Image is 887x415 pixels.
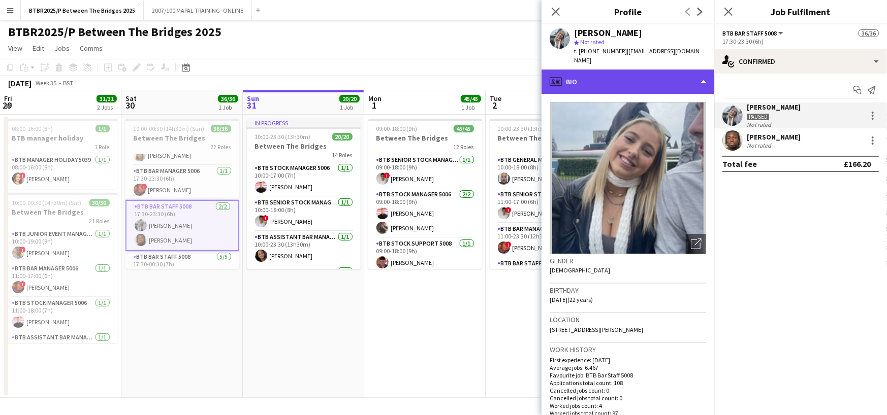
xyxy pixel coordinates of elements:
[95,143,110,151] span: 1 Role
[21,1,144,20] button: BTBR2025/P Between The Bridges 2025
[63,79,73,87] div: BST
[263,215,269,221] span: !
[339,95,360,102] span: 20/20
[722,159,757,169] div: Total fee
[550,256,706,265] h3: Gender
[714,5,887,18] h3: Job Fulfilment
[89,217,110,225] span: 21 Roles
[3,99,12,111] span: 29
[368,189,482,238] app-card-role: BTB Stock Manager 50062/209:00-18:00 (9h)[PERSON_NAME][PERSON_NAME]
[542,70,714,94] div: Bio
[461,95,481,102] span: 45/45
[247,94,259,103] span: Sun
[722,29,777,37] span: BTB Bar Staff 5008
[550,345,706,354] h3: Work history
[96,125,110,132] span: 1/1
[550,387,706,394] p: Cancelled jobs count: 0
[368,238,482,272] app-card-role: BTB Stock support 50081/109:00-18:00 (9h)[PERSON_NAME]
[4,297,118,332] app-card-role: BTB Stock Manager 50061/111:00-18:00 (7h)[PERSON_NAME]
[550,394,706,402] p: Cancelled jobs total count: 0
[89,199,110,206] span: 30/30
[4,133,118,143] h3: BTB manager holiday
[255,133,311,141] span: 10:00-23:30 (13h30m)
[550,356,706,364] p: First experience: [DATE]
[580,38,605,46] span: Not rated
[490,258,604,292] app-card-role: BTB Bar Staff 50081/111:30-17:30 (6h)
[20,247,26,253] span: !
[125,200,239,251] app-card-role: BTB Bar Staff 50082/217:30-23:30 (6h)[PERSON_NAME][PERSON_NAME]
[550,326,643,333] span: [STREET_ADDRESS][PERSON_NAME]
[747,102,801,112] div: [PERSON_NAME]
[722,29,785,37] button: BTB Bar Staff 5008
[125,251,239,344] app-card-role: BTB Bar Staff 50085/517:30-00:30 (7h)
[550,371,706,379] p: Favourite job: BTB Bar Staff 5008
[498,125,554,132] span: 10:00-23:30 (13h30m)
[20,172,26,179] span: !
[247,162,361,197] app-card-role: BTB Stock Manager 50061/110:00-17:00 (7h)[PERSON_NAME]
[367,99,382,111] span: 1
[550,364,706,371] p: Average jobs: 6.467
[542,5,714,18] h3: Profile
[550,379,706,387] p: Applications total count: 108
[33,44,44,53] span: Edit
[76,42,107,55] a: Comms
[80,44,103,53] span: Comms
[4,119,118,189] div: 08:00-16:00 (8h)1/1BTB manager holiday1 RoleBTB Manager Holiday 50391/108:00-16:00 (8h)![PERSON_N...
[454,125,474,132] span: 45/45
[4,94,12,103] span: Fri
[490,94,501,103] span: Tue
[4,263,118,297] app-card-role: BTB Bar Manager 50061/111:00-17:00 (6h)![PERSON_NAME]
[97,95,117,102] span: 31/31
[747,132,801,142] div: [PERSON_NAME]
[247,142,361,151] h3: Between The Bridges
[505,207,512,213] span: !
[4,193,118,343] app-job-card: 10:00-00:30 (14h30m) (Sat)30/30Between The Bridges21 RolesBTB Junior Event Manager 50391/110:00-1...
[218,95,238,102] span: 36/36
[490,119,604,269] app-job-card: 10:00-23:30 (13h30m)13/13Between The Bridges13 RolesBTB General Manager 50391/110:00-18:00 (8h)[P...
[245,99,259,111] span: 31
[747,113,770,121] div: Paused
[247,119,361,127] div: In progress
[20,281,26,287] span: !
[125,133,239,143] h3: Between The Bridges
[368,154,482,189] app-card-role: BTB Senior Stock Manager 50061/109:00-18:00 (9h)![PERSON_NAME]
[211,125,231,132] span: 36/36
[247,119,361,269] app-job-card: In progress10:00-23:30 (13h30m)20/20Between The Bridges14 RolesBTB Stock Manager 50061/110:00-17:...
[490,223,604,258] app-card-role: BTB Bar Manager 50061/111:00-23:30 (12h30m)![PERSON_NAME]
[12,199,82,206] span: 10:00-00:30 (14h30m) (Sat)
[747,121,773,128] div: Not rated
[368,133,482,143] h3: Between The Bridges
[8,44,22,53] span: View
[505,241,512,248] span: !
[550,402,706,409] p: Worked jobs count: 4
[488,99,501,111] span: 2
[4,154,118,189] app-card-role: BTB Manager Holiday 50391/108:00-16:00 (8h)![PERSON_NAME]
[54,44,70,53] span: Jobs
[50,42,74,55] a: Jobs
[550,296,593,303] span: [DATE] (22 years)
[574,47,627,55] span: t. [PHONE_NUMBER]
[714,49,887,74] div: Confirmed
[747,142,773,149] div: Not rated
[859,29,879,37] span: 36/36
[550,266,610,274] span: [DEMOGRAPHIC_DATA]
[8,24,221,40] h1: BTBR2025/P Between The Bridges 2025
[4,207,118,217] h3: Between The Bridges
[125,119,239,269] app-job-card: 10:00-00:30 (14h30m) (Sun)36/36Between The Bridges22 Roles[PERSON_NAME]BTB Host 50081/117:30-21:3...
[247,231,361,266] app-card-role: BTB Assistant Bar Manager 50061/110:00-23:30 (13h30m)[PERSON_NAME]
[550,315,706,324] h3: Location
[550,286,706,295] h3: Birthday
[368,94,382,103] span: Mon
[218,103,238,111] div: 1 Job
[144,1,252,20] button: 2007/100 MAPAL TRAINING- ONLINE
[28,42,48,55] a: Edit
[368,119,482,269] app-job-card: 09:00-18:00 (9h)45/45Between The Bridges12 RolesBTB Senior Stock Manager 50061/109:00-18:00 (9h)!...
[574,47,703,64] span: | [EMAIL_ADDRESS][DOMAIN_NAME]
[340,103,359,111] div: 1 Job
[124,99,137,111] span: 30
